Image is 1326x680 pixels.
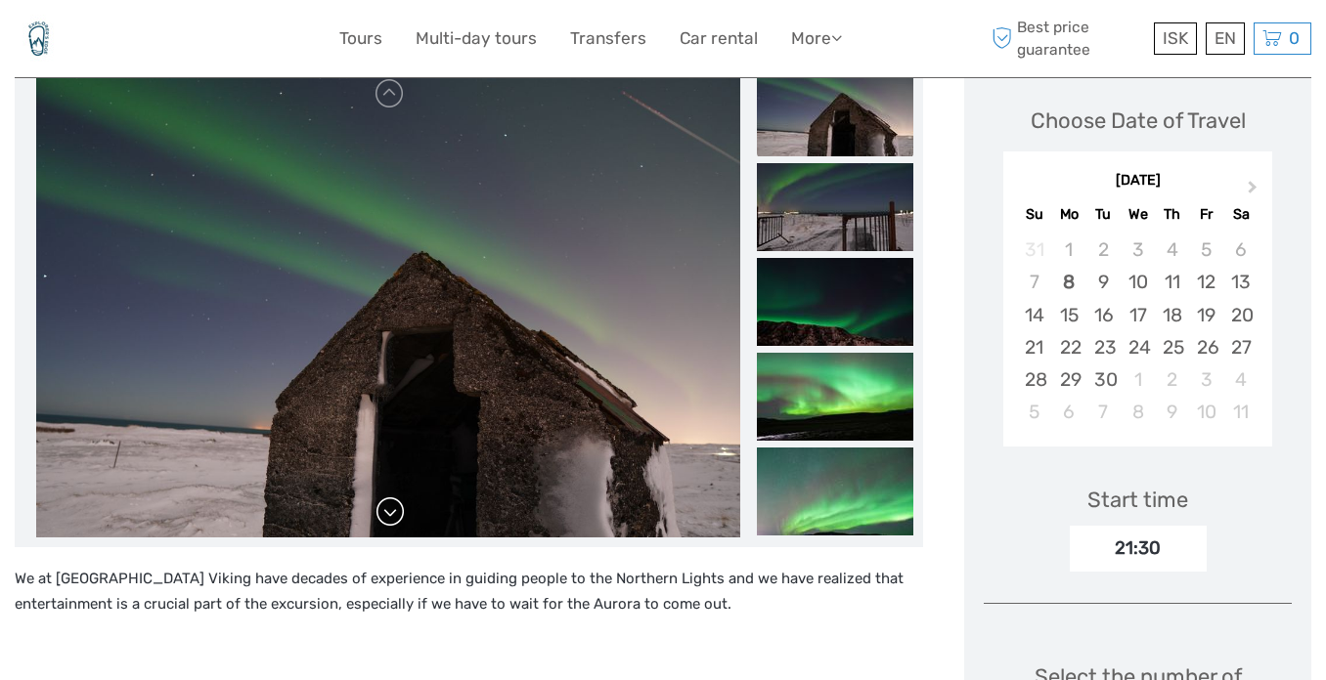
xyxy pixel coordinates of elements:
[1189,331,1223,363] div: Choose Friday, September 26th, 2025
[225,30,248,54] button: Open LiveChat chat widget
[1155,266,1189,298] div: Choose Thursday, September 11th, 2025
[1189,201,1223,228] div: Fr
[1086,396,1121,428] div: Choose Tuesday, October 7th, 2025
[791,24,842,53] a: More
[757,163,913,251] img: 95ca9bcc15e4461488c0b02a729f1f12_slider_thumbnail.jpeg
[1052,266,1086,298] div: Choose Monday, September 8th, 2025
[1223,363,1258,396] div: Choose Saturday, October 4th, 2025
[1003,171,1272,191] div: [DATE]
[1087,485,1188,515] div: Start time
[1031,106,1246,136] div: Choose Date of Travel
[1223,299,1258,331] div: Choose Saturday, September 20th, 2025
[1086,266,1121,298] div: Choose Tuesday, September 9th, 2025
[1239,176,1270,207] button: Next Month
[1155,363,1189,396] div: Choose Thursday, October 2nd, 2025
[1155,299,1189,331] div: Choose Thursday, September 18th, 2025
[1017,201,1051,228] div: Su
[1223,201,1258,228] div: Sa
[15,15,63,63] img: 3416-69bd23c7-0c36-415f-94e6-aae5177ac4f7_logo_small.jpg
[1017,266,1051,298] div: Not available Sunday, September 7th, 2025
[1086,201,1121,228] div: Tu
[27,34,221,50] p: We're away right now. Please check back later!
[1052,396,1086,428] div: Choose Monday, October 6th, 2025
[1086,299,1121,331] div: Choose Tuesday, September 16th, 2025
[1189,234,1223,266] div: Not available Friday, September 5th, 2025
[1189,363,1223,396] div: Choose Friday, October 3rd, 2025
[757,258,913,346] img: 58643b0aeb634c9a97b299b20e843ece_slider_thumbnail.jpeg
[1086,234,1121,266] div: Not available Tuesday, September 2nd, 2025
[1086,363,1121,396] div: Choose Tuesday, September 30th, 2025
[1223,331,1258,363] div: Choose Saturday, September 27th, 2025
[1052,234,1086,266] div: Not available Monday, September 1st, 2025
[15,567,923,616] p: We at [GEOGRAPHIC_DATA] Viking have decades of experience in guiding people to the Northern Light...
[1070,526,1207,571] div: 21:30
[1121,266,1155,298] div: Choose Wednesday, September 10th, 2025
[1155,331,1189,363] div: Choose Thursday, September 25th, 2025
[1223,396,1258,428] div: Choose Saturday, October 11th, 2025
[339,24,382,53] a: Tours
[1121,396,1155,428] div: Choose Wednesday, October 8th, 2025
[1155,201,1189,228] div: Th
[757,68,913,156] img: 2076f57abfe74ca897bdf9d9bc6593db_slider_thumbnail.jpeg
[1052,363,1086,396] div: Choose Monday, September 29th, 2025
[1121,299,1155,331] div: Choose Wednesday, September 17th, 2025
[1017,396,1051,428] div: Choose Sunday, October 5th, 2025
[1223,234,1258,266] div: Not available Saturday, September 6th, 2025
[36,68,740,537] img: 2076f57abfe74ca897bdf9d9bc6593db_main_slider.jpeg
[1121,234,1155,266] div: Not available Wednesday, September 3rd, 2025
[988,17,1150,60] span: Best price guarantee
[1017,363,1051,396] div: Choose Sunday, September 28th, 2025
[1121,201,1155,228] div: We
[1206,22,1245,55] div: EN
[570,24,646,53] a: Transfers
[1163,28,1188,48] span: ISK
[757,353,913,441] img: 8bc7b004e4504ec1bef78c9724a20ebd_slider_thumbnail.jpeg
[1189,396,1223,428] div: Choose Friday, October 10th, 2025
[1189,266,1223,298] div: Choose Friday, September 12th, 2025
[1223,266,1258,298] div: Choose Saturday, September 13th, 2025
[1155,396,1189,428] div: Choose Thursday, October 9th, 2025
[1052,299,1086,331] div: Choose Monday, September 15th, 2025
[1286,28,1303,48] span: 0
[1121,363,1155,396] div: Choose Wednesday, October 1st, 2025
[1086,331,1121,363] div: Choose Tuesday, September 23rd, 2025
[1017,331,1051,363] div: Choose Sunday, September 21st, 2025
[1009,234,1265,428] div: month 2025-09
[757,447,913,535] img: 847a7606c67e4d27bd7ef97f806361fa_slider_thumbnail.jpeg
[1017,234,1051,266] div: Not available Sunday, August 31st, 2025
[1189,299,1223,331] div: Choose Friday, September 19th, 2025
[1155,234,1189,266] div: Not available Thursday, September 4th, 2025
[1121,331,1155,363] div: Choose Wednesday, September 24th, 2025
[1052,331,1086,363] div: Choose Monday, September 22nd, 2025
[680,24,758,53] a: Car rental
[416,24,537,53] a: Multi-day tours
[1017,299,1051,331] div: Choose Sunday, September 14th, 2025
[1052,201,1086,228] div: Mo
